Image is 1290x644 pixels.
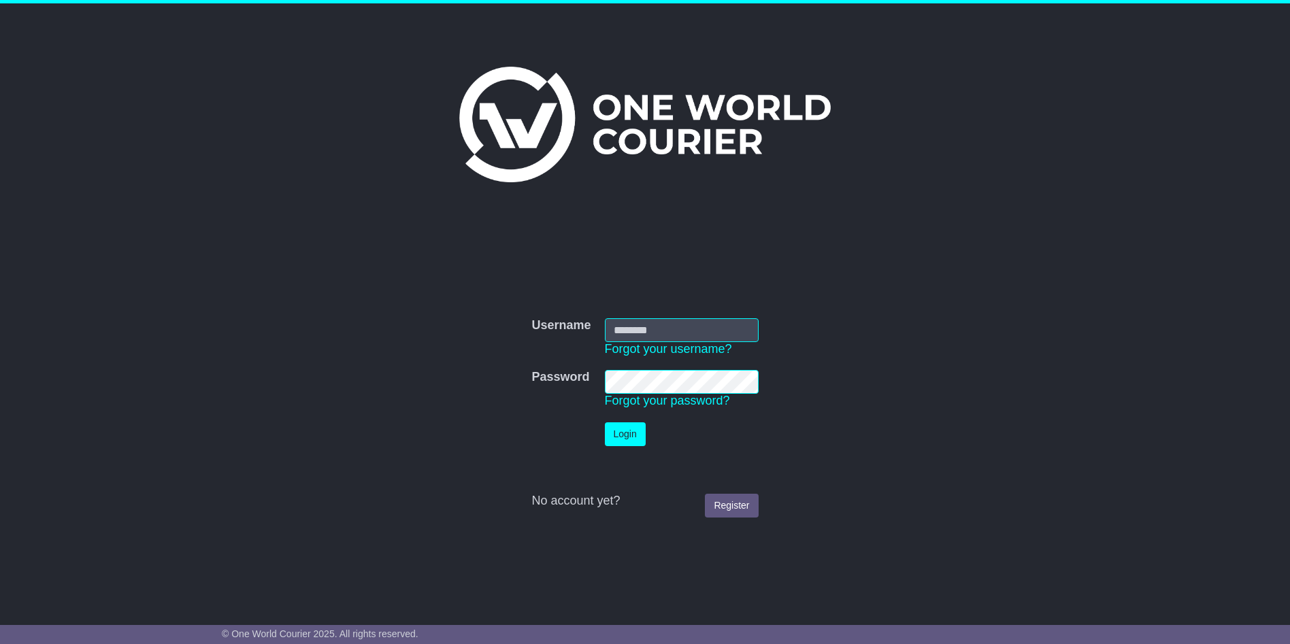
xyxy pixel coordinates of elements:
img: One World [459,67,831,182]
button: Login [605,422,646,446]
span: © One World Courier 2025. All rights reserved. [222,628,418,639]
label: Password [531,370,589,385]
label: Username [531,318,591,333]
a: Forgot your username? [605,342,732,356]
a: Register [705,494,758,518]
div: No account yet? [531,494,758,509]
a: Forgot your password? [605,394,730,407]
